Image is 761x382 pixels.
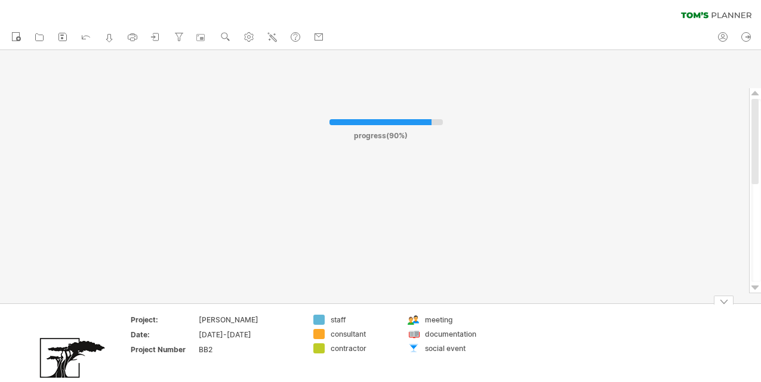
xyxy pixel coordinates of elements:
div: Project Number [131,344,196,355]
div: meeting [425,315,490,325]
div: [PERSON_NAME] [199,315,299,325]
div: BB2 [199,344,299,355]
div: [DATE]-[DATE] [199,330,299,340]
div: hide legend [714,296,734,305]
div: consultant [331,329,396,339]
div: Date: [131,330,196,340]
div: staff [331,315,396,325]
div: documentation [425,329,490,339]
div: social event [425,343,490,353]
div: Project: [131,315,196,325]
div: progress(90%) [282,125,480,140]
div: contractor [331,343,396,353]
